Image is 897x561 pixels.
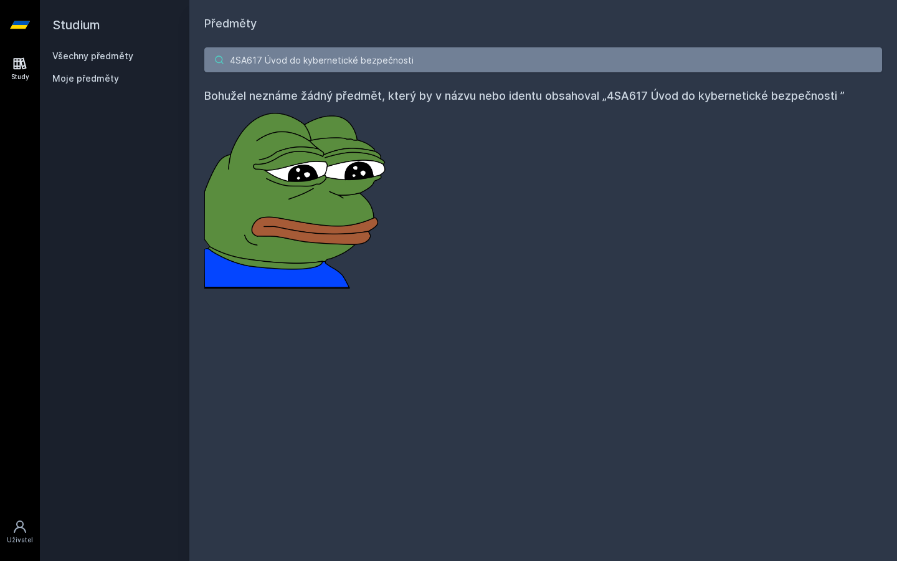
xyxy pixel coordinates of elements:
input: Název nebo ident předmětu… [204,47,882,72]
a: Všechny předměty [52,50,133,61]
div: Uživatel [7,535,33,545]
h4: Bohužel neznáme žádný předmět, který by v názvu nebo identu obsahoval „4SA617 Úvod do kybernetick... [204,87,882,105]
span: Moje předměty [52,72,119,85]
a: Study [2,50,37,88]
a: Uživatel [2,513,37,551]
div: Study [11,72,29,82]
h1: Předměty [204,15,882,32]
img: error_picture.png [204,105,391,289]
